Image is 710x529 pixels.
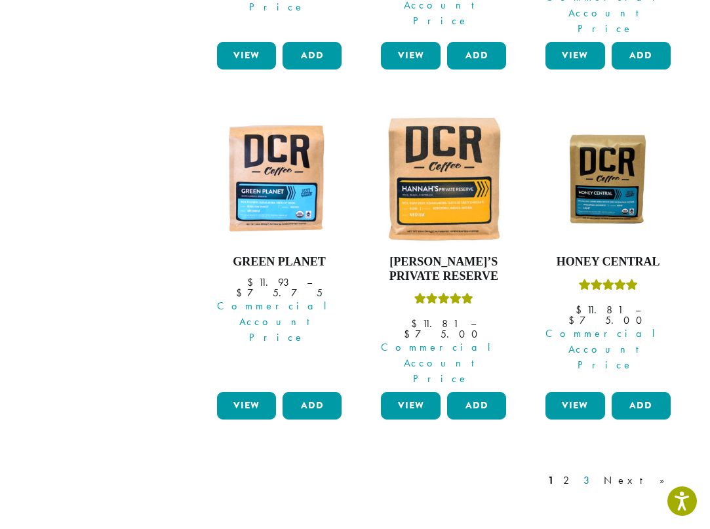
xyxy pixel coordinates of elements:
span: – [471,317,476,330]
a: View [217,42,276,69]
img: Honey-Central-stock-image-fix-1200-x-900.png [542,130,674,229]
span: Commercial Account Price [537,326,674,373]
button: Add [283,42,342,69]
a: View [545,42,604,69]
span: $ [576,303,587,317]
h4: Green Planet [214,255,345,269]
a: View [217,392,276,420]
a: [PERSON_NAME]’s Private ReserveRated 5.00 out of 5 Commercial Account Price [378,113,509,387]
bdi: 11.93 [247,275,294,289]
span: – [307,275,312,289]
div: Rated 5.00 out of 5 [414,291,473,311]
a: 1 [545,473,557,488]
span: $ [236,286,247,300]
img: Hannahs-Private-Reserve-12oz-300x300.jpg [378,113,509,245]
span: $ [404,327,415,341]
button: Add [612,392,671,420]
a: 2 [561,473,577,488]
a: Green Planet Commercial Account Price [214,113,345,387]
img: DCR-Green-Planet-Coffee-Bag-300x300.png [214,113,345,245]
h4: [PERSON_NAME]’s Private Reserve [378,255,509,283]
button: Add [612,42,671,69]
span: Commercial Account Price [208,298,345,345]
a: View [381,392,440,420]
bdi: 75.00 [404,327,484,341]
button: Add [447,392,506,420]
bdi: 75.00 [568,313,648,327]
span: $ [247,275,258,289]
a: Next » [601,473,677,488]
h4: Honey Central [542,255,674,269]
bdi: 11.81 [576,303,623,317]
button: Add [283,392,342,420]
span: – [635,303,641,317]
div: Rated 5.00 out of 5 [579,277,638,297]
a: 3 [581,473,597,488]
span: Commercial Account Price [372,340,509,387]
a: Honey CentralRated 5.00 out of 5 Commercial Account Price [542,113,674,387]
bdi: 75.75 [236,286,323,300]
span: $ [568,313,580,327]
a: View [545,392,604,420]
a: View [381,42,440,69]
button: Add [447,42,506,69]
bdi: 11.81 [411,317,458,330]
span: $ [411,317,422,330]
